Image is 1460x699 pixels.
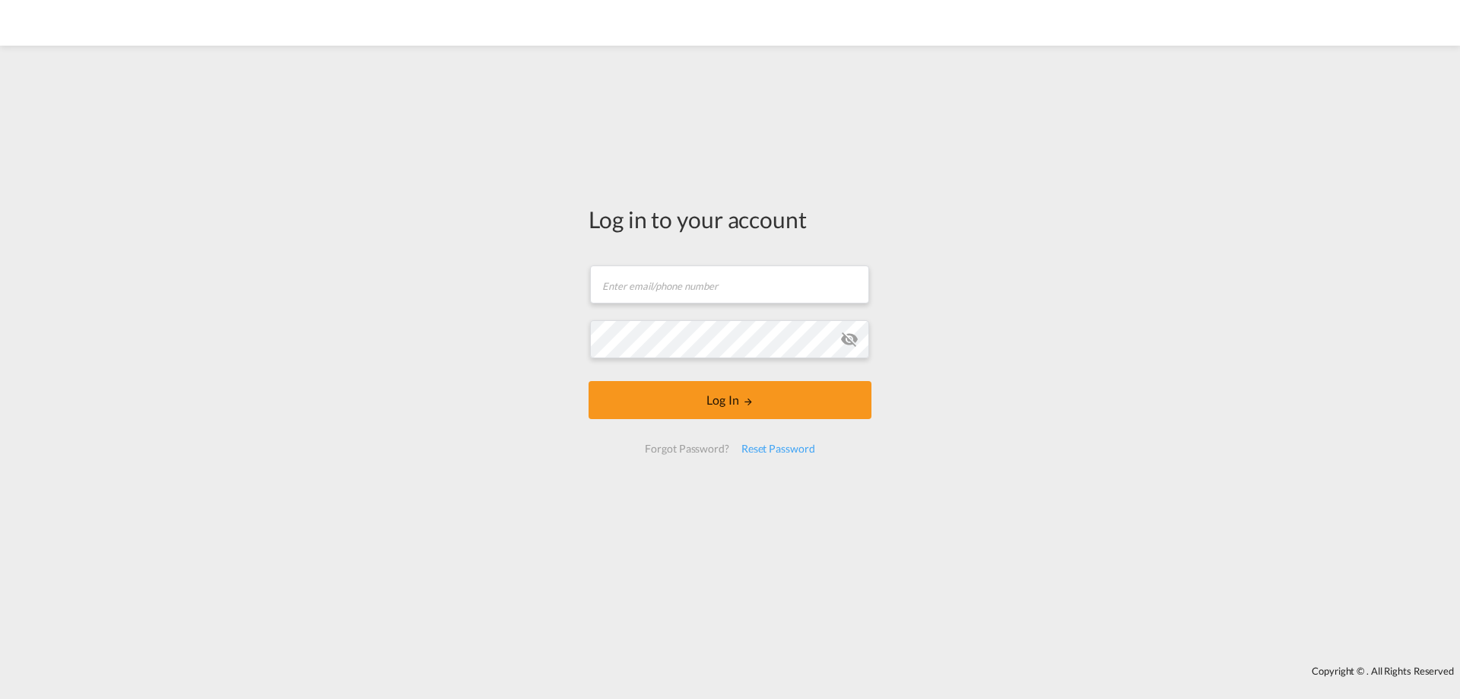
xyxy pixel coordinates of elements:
div: Log in to your account [589,203,871,235]
md-icon: icon-eye-off [840,330,859,348]
button: LOGIN [589,381,871,419]
input: Enter email/phone number [590,265,869,303]
div: Forgot Password? [639,435,735,462]
div: Reset Password [735,435,821,462]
